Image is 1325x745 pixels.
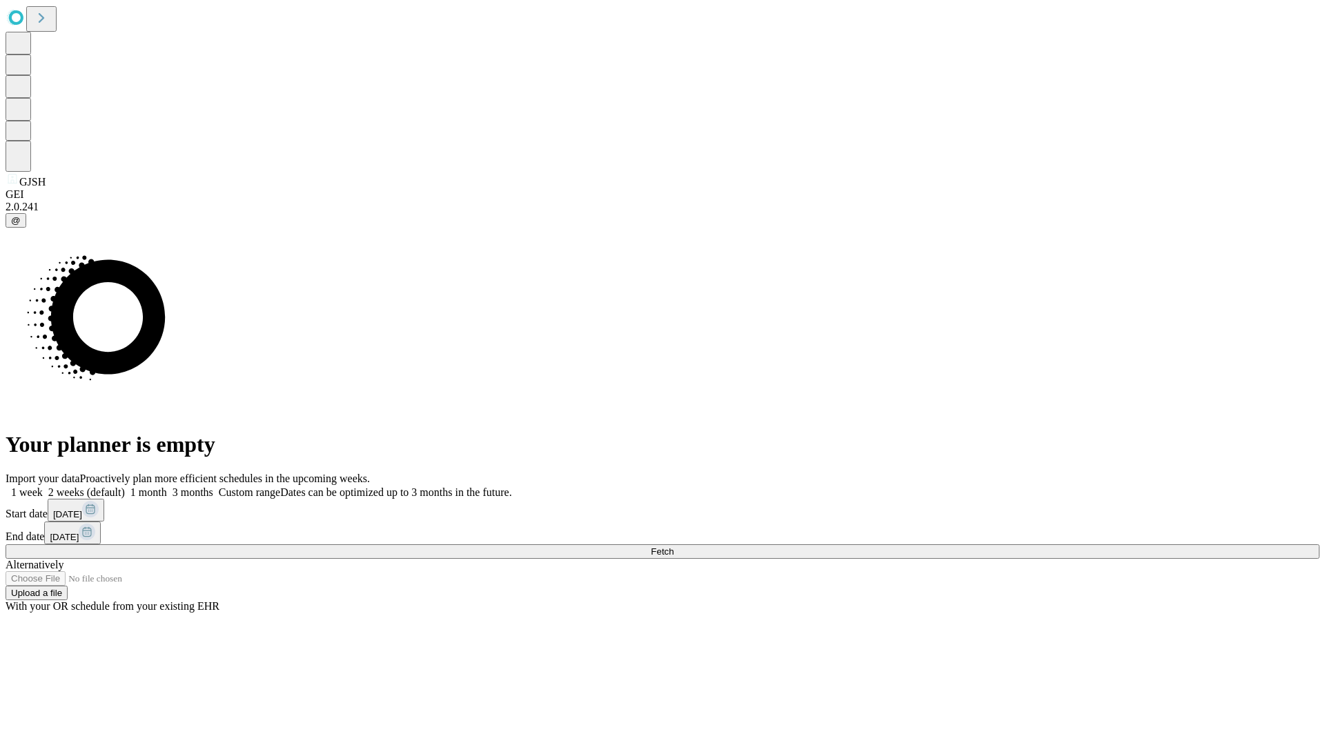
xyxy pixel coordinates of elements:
span: @ [11,215,21,226]
span: 1 week [11,486,43,498]
button: [DATE] [48,499,104,521]
button: @ [6,213,26,228]
span: Fetch [651,546,674,557]
div: GEI [6,188,1319,201]
span: With your OR schedule from your existing EHR [6,600,219,612]
div: Start date [6,499,1319,521]
button: Fetch [6,544,1319,559]
span: Import your data [6,473,80,484]
span: 2 weeks (default) [48,486,125,498]
span: [DATE] [53,509,82,519]
div: End date [6,521,1319,544]
span: Proactively plan more efficient schedules in the upcoming weeks. [80,473,370,484]
span: Dates can be optimized up to 3 months in the future. [280,486,511,498]
span: Custom range [219,486,280,498]
span: 3 months [173,486,213,498]
span: GJSH [19,176,46,188]
button: [DATE] [44,521,101,544]
span: [DATE] [50,532,79,542]
h1: Your planner is empty [6,432,1319,457]
span: Alternatively [6,559,63,570]
span: 1 month [130,486,167,498]
div: 2.0.241 [6,201,1319,213]
button: Upload a file [6,586,68,600]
